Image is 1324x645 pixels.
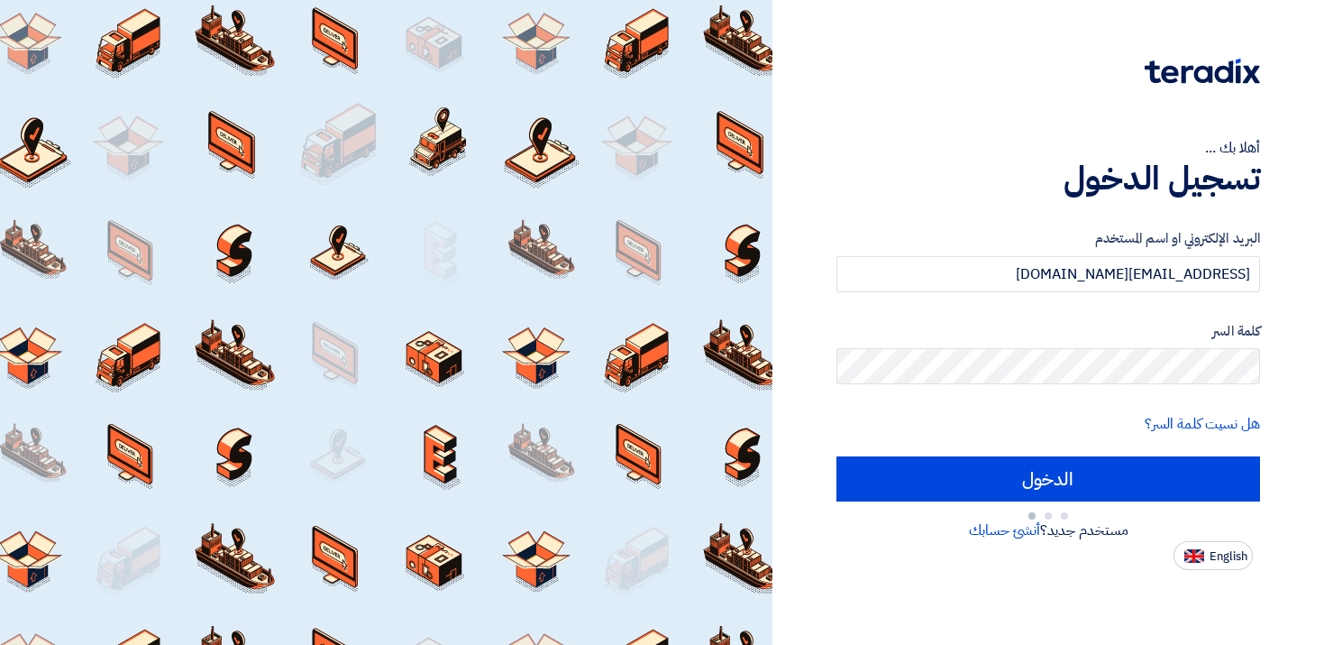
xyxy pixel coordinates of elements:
[836,137,1260,159] div: أهلا بك ...
[1145,413,1260,435] a: هل نسيت كلمة السر؟
[1173,541,1253,570] button: English
[1145,59,1260,84] img: Teradix logo
[969,520,1040,541] a: أنشئ حسابك
[836,159,1260,198] h1: تسجيل الدخول
[836,520,1260,541] div: مستخدم جديد؟
[1184,549,1204,563] img: en-US.png
[836,256,1260,292] input: أدخل بريد العمل الإلكتروني او اسم المستخدم الخاص بك ...
[1210,550,1247,563] span: English
[836,228,1260,249] label: البريد الإلكتروني او اسم المستخدم
[836,321,1260,342] label: كلمة السر
[836,456,1260,502] input: الدخول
